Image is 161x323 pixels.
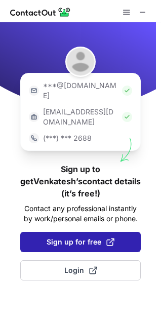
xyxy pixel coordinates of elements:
[29,133,39,143] img: https://contactout.com/extension/app/static/media/login-phone-icon.bacfcb865e29de816d437549d7f4cb...
[122,86,132,96] img: Check Icon
[20,163,141,199] h1: Sign up to get Venkatesh’s contact details (it’s free!)
[10,6,71,18] img: ContactOut v5.3.10
[20,260,141,280] button: Login
[122,112,132,122] img: Check Icon
[47,237,114,247] span: Sign up for free
[20,232,141,252] button: Sign up for free
[29,86,39,96] img: https://contactout.com/extension/app/static/media/login-email-icon.f64bce713bb5cd1896fef81aa7b14a...
[20,204,141,224] p: Contact any professional instantly by work/personal emails or phone.
[29,112,39,122] img: https://contactout.com/extension/app/static/media/login-work-icon.638a5007170bc45168077fde17b29a1...
[64,265,97,275] span: Login
[65,47,96,77] img: Venkatesh Subramani
[43,80,118,101] p: ***@[DOMAIN_NAME]
[43,107,118,127] p: [EMAIL_ADDRESS][DOMAIN_NAME]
